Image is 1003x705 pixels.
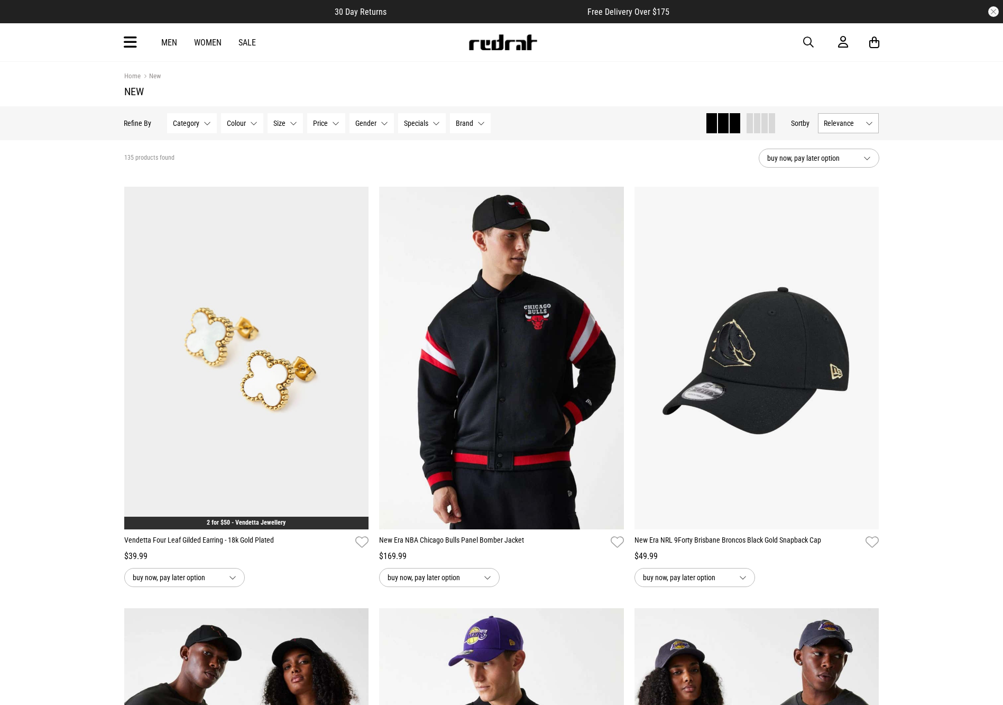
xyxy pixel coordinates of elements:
img: New Era Nba Chicago Bulls Panel Bomber Jacket in Black [379,187,624,529]
p: Refine By [124,119,152,127]
span: 135 products found [124,154,174,162]
span: Free Delivery Over $175 [587,7,669,17]
span: buy now, pay later option [388,571,475,584]
a: Home [124,72,141,80]
span: Relevance [824,119,862,127]
span: Gender [356,119,377,127]
button: Brand [450,113,491,133]
img: New Era Nrl 9forty Brisbane Broncos Black Gold Snapback Cap in Black [634,187,879,529]
span: buy now, pay later option [767,152,855,164]
span: 30 Day Returns [335,7,387,17]
button: Size [268,113,303,133]
a: Women [194,38,222,48]
a: New [141,72,161,82]
a: Men [161,38,177,48]
div: $169.99 [379,550,624,563]
button: Specials [399,113,446,133]
button: Sortby [792,117,810,130]
div: $49.99 [634,550,879,563]
span: buy now, pay later option [643,571,731,584]
a: New Era NBA Chicago Bulls Panel Bomber Jacket [379,535,606,550]
button: Price [308,113,346,133]
iframe: Customer reviews powered by Trustpilot [408,6,566,17]
span: Size [274,119,286,127]
img: Redrat logo [468,34,538,50]
div: $39.99 [124,550,369,563]
span: Category [173,119,200,127]
span: Colour [227,119,246,127]
button: Category [168,113,217,133]
button: buy now, pay later option [379,568,500,587]
button: Relevance [818,113,879,133]
button: buy now, pay later option [124,568,245,587]
a: 2 for $50 - Vendetta Jewellery [207,519,286,526]
span: buy now, pay later option [133,571,220,584]
a: Vendetta Four Leaf Gilded Earring - 18k Gold Plated [124,535,352,550]
button: buy now, pay later option [634,568,755,587]
img: Vendetta Four Leaf Gilded Earring - 18k Gold Plated in White [124,187,369,529]
a: Sale [238,38,256,48]
button: buy now, pay later option [759,149,879,168]
h1: New [124,85,879,98]
span: Brand [456,119,474,127]
button: Colour [222,113,264,133]
span: by [803,119,810,127]
span: Specials [404,119,429,127]
a: New Era NRL 9Forty Brisbane Broncos Black Gold Snapback Cap [634,535,862,550]
button: Gender [350,113,394,133]
span: Price [314,119,328,127]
